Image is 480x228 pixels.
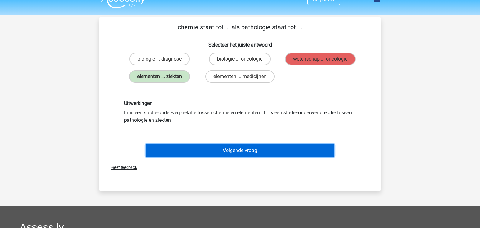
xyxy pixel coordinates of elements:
[129,70,190,83] label: elementen ... ziekten
[205,70,275,83] label: elementen ... medicijnen
[209,53,271,65] label: biologie ... oncologie
[109,22,371,32] p: chemie staat tot ... als pathologie staat tot ...
[106,165,137,170] span: Geef feedback
[129,53,190,65] label: biologie ... diagnose
[109,37,371,48] h6: Selecteer het juiste antwoord
[146,144,335,157] button: Volgende vraag
[124,100,356,106] h6: Uitwerkingen
[119,100,361,124] div: Er is een studie-onderwerp relatie tussen chemie en elementen | Er is een studie-onderwerp relati...
[285,53,356,65] label: wetenschap ... oncologie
